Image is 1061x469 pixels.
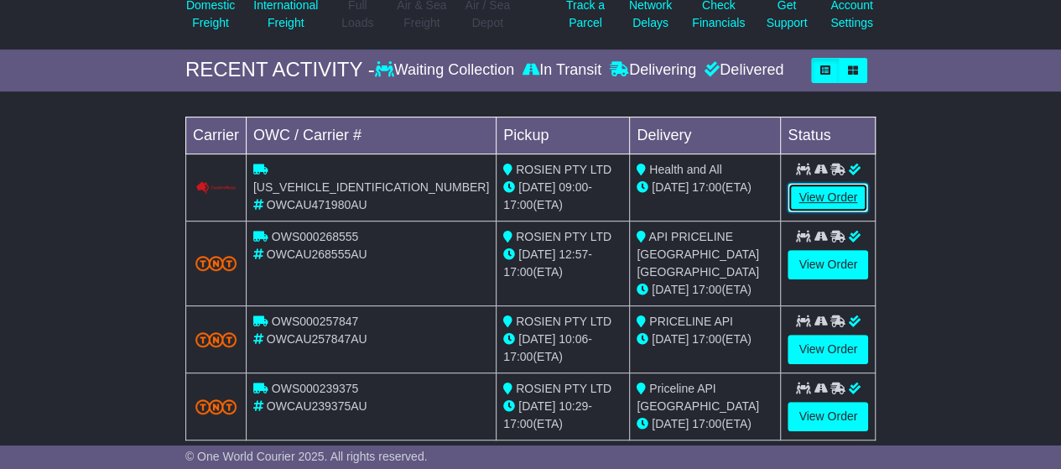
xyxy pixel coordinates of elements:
span: [DATE] [652,283,689,296]
span: [DATE] [518,399,555,413]
span: ROSIEN PTY LTD [516,382,611,395]
span: [DATE] [518,248,555,261]
span: OWCAU471980AU [267,198,367,211]
span: 17:00 [503,350,533,363]
span: 10:06 [559,332,588,346]
span: [DATE] [518,180,555,194]
span: OWCAU257847AU [267,332,367,346]
div: (ETA) [637,281,773,299]
div: - (ETA) [503,246,622,281]
span: [DATE] [652,332,689,346]
div: - (ETA) [503,331,622,366]
div: (ETA) [637,331,773,348]
img: Couriers_Please.png [195,181,237,195]
span: 17:00 [503,198,533,211]
a: View Order [788,335,868,364]
img: TNT_Domestic.png [195,332,237,347]
td: Carrier [185,117,246,154]
img: TNT_Domestic.png [195,399,237,414]
span: 17:00 [692,180,721,194]
span: 10:29 [559,399,588,413]
span: 17:00 [692,283,721,296]
span: API PRICELINE [GEOGRAPHIC_DATA] [GEOGRAPHIC_DATA] [637,230,759,279]
span: 17:00 [692,417,721,430]
a: View Order [788,250,868,279]
div: In Transit [518,61,606,80]
span: [DATE] [652,417,689,430]
td: Status [781,117,876,154]
span: Priceline API [GEOGRAPHIC_DATA] [637,382,759,413]
span: ROSIEN PTY LTD [516,163,611,176]
span: [DATE] [652,180,689,194]
div: Delivering [606,61,700,80]
div: - (ETA) [503,179,622,214]
span: ROSIEN PTY LTD [516,230,611,243]
div: RECENT ACTIVITY - [185,58,375,82]
td: OWC / Carrier # [246,117,496,154]
span: OWS000239375 [272,382,359,395]
span: 17:00 [503,417,533,430]
td: Pickup [497,117,630,154]
span: 17:00 [692,332,721,346]
span: [US_VEHICLE_IDENTIFICATION_NUMBER] [253,180,489,194]
img: TNT_Domestic.png [195,256,237,271]
span: 17:00 [503,265,533,279]
span: PRICELINE API [649,315,733,328]
div: Waiting Collection [375,61,518,80]
span: 09:00 [559,180,588,194]
div: Delivered [700,61,783,80]
span: [DATE] [518,332,555,346]
td: Delivery [630,117,781,154]
div: (ETA) [637,415,773,433]
span: ROSIEN PTY LTD [516,315,611,328]
span: Health and All [649,163,721,176]
div: (ETA) [637,179,773,196]
span: OWS000257847 [272,315,359,328]
span: 12:57 [559,248,588,261]
span: OWCAU239375AU [267,399,367,413]
span: OWS000268555 [272,230,359,243]
div: - (ETA) [503,398,622,433]
span: OWCAU268555AU [267,248,367,261]
a: View Order [788,402,868,431]
span: © One World Courier 2025. All rights reserved. [185,450,428,463]
a: View Order [788,183,868,212]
